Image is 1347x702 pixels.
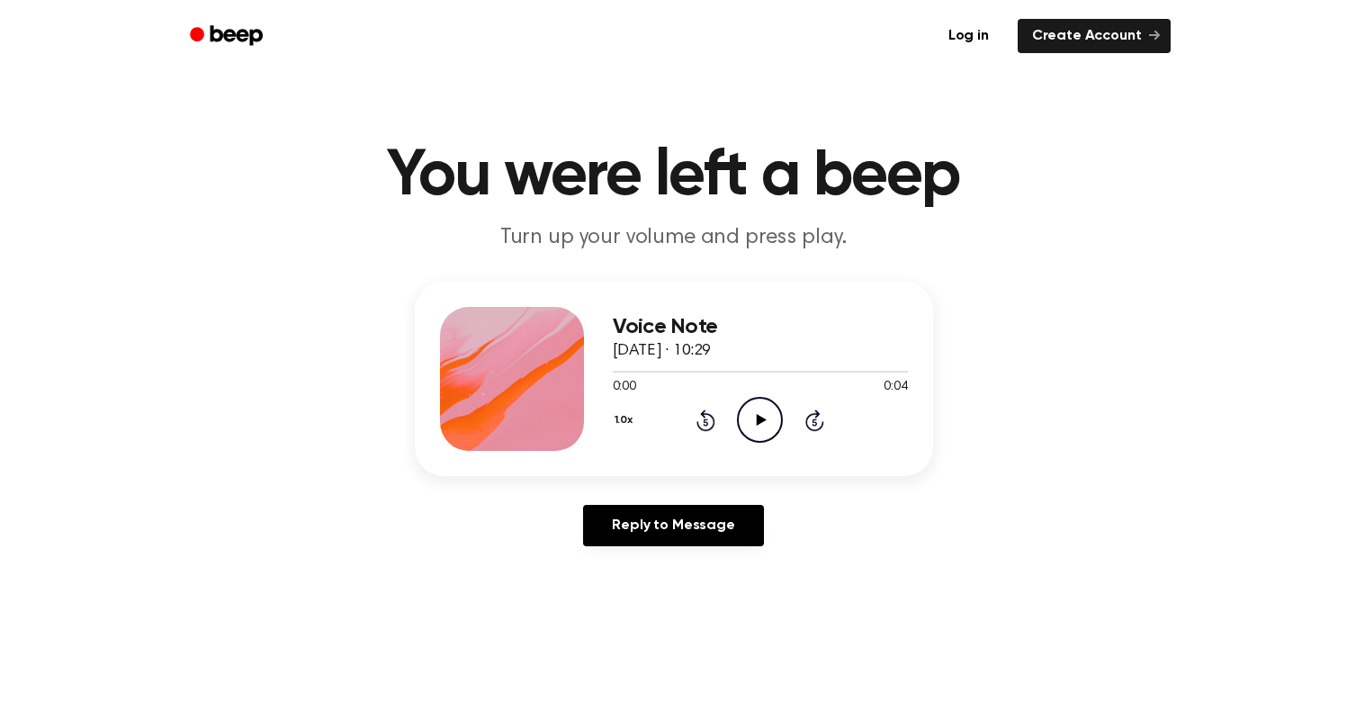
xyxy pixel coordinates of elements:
[884,378,907,397] span: 0:04
[213,144,1135,209] h1: You were left a beep
[613,378,636,397] span: 0:00
[177,19,279,54] a: Beep
[583,505,763,546] a: Reply to Message
[328,223,1019,253] p: Turn up your volume and press play.
[613,343,712,359] span: [DATE] · 10:29
[613,405,640,436] button: 1.0x
[930,15,1007,57] a: Log in
[1018,19,1171,53] a: Create Account
[613,315,908,339] h3: Voice Note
